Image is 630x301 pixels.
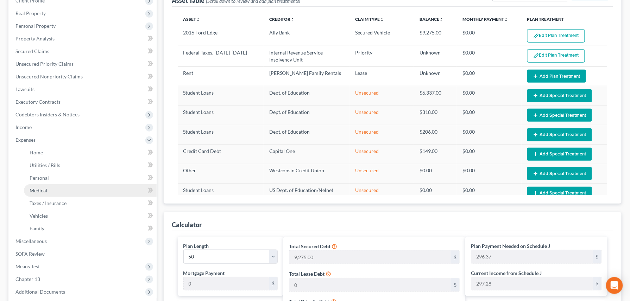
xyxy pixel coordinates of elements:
label: Plan Payment Needed on Schedule J [471,242,550,250]
td: $206.00 [414,125,457,144]
td: Unsecured [349,184,414,203]
td: $0.00 [457,125,521,144]
td: Capital One [264,145,349,164]
td: $0.00 [457,145,521,164]
i: unfold_more [291,18,295,22]
span: Lawsuits [15,86,34,92]
td: $0.00 [457,46,521,66]
td: Student Loans [178,86,264,105]
img: edit-pencil-c1479a1de80d8dea1e2430c2f745a3c6a07e9d7aa2eeffe225670001d78357a8.svg [533,33,539,39]
td: Student Loans [178,184,264,203]
button: Add Special Treatment [527,109,592,122]
a: Taxes / Insurance [24,197,157,210]
td: Unknown [414,66,457,86]
button: Add Plan Treatment [527,70,586,83]
td: [PERSON_NAME] Family Rentals [264,66,349,86]
a: Creditorunfold_more [269,17,295,22]
td: $0.00 [457,184,521,203]
span: Home [30,149,43,155]
span: Income [15,124,32,130]
a: Unsecured Nonpriority Claims [10,70,157,83]
label: Current Income from Schedule J [471,269,542,277]
td: $318.00 [414,105,457,125]
i: unfold_more [196,18,201,22]
button: Add Special Treatment [527,128,592,141]
span: Family [30,225,44,231]
span: Miscellaneous [15,238,47,244]
span: Secured Claims [15,48,49,54]
span: Unsecured Nonpriority Claims [15,73,83,79]
a: Home [24,146,157,159]
button: Add Special Treatment [527,167,592,180]
i: unfold_more [439,18,443,22]
td: Rent [178,66,264,86]
span: Vehicles [30,213,48,219]
a: Secured Claims [10,45,157,58]
img: edit-pencil-c1479a1de80d8dea1e2430c2f745a3c6a07e9d7aa2eeffe225670001d78357a8.svg [533,53,539,59]
label: Total Lease Debt [289,270,325,277]
span: Chapter 13 [15,276,40,282]
input: 0.00 [184,277,269,290]
a: Personal [24,172,157,184]
span: Personal [30,175,49,181]
td: Internal Revenue Service - Insolvency Unit [264,46,349,66]
span: Codebtors Insiders & Notices [15,111,80,117]
a: Executory Contracts [10,96,157,108]
td: Credit Card Debt [178,145,264,164]
div: $ [451,251,459,264]
td: Federal Taxes, [DATE]-[DATE] [178,46,264,66]
td: $0.00 [414,164,457,183]
span: Taxes / Insurance [30,200,67,206]
label: Mortgage Payment [183,269,225,277]
td: Dept. of Education [264,86,349,105]
a: Claim Typeunfold_more [355,17,384,22]
td: Unsecured [349,86,414,105]
a: Unsecured Priority Claims [10,58,157,70]
span: Medical [30,187,47,193]
div: $ [593,277,601,290]
td: Unsecured [349,125,414,144]
td: Ally Bank [264,26,349,46]
span: Utilities / Bills [30,162,60,168]
span: Unsecured Priority Claims [15,61,74,67]
td: US Dept. of Education/Nelnet [264,184,349,203]
span: Real Property [15,10,46,16]
a: Monthly Paymentunfold_more [462,17,508,22]
td: $0.00 [457,105,521,125]
td: $0.00 [457,164,521,183]
td: Westconsin Credit Union [264,164,349,183]
span: SOFA Review [15,251,45,257]
td: Dept. of Education [264,105,349,125]
a: Balanceunfold_more [420,17,443,22]
label: Total Secured Debt [289,243,330,250]
div: $ [269,277,277,290]
label: Plan Length [183,242,209,250]
button: Add Special Treatment [527,187,592,200]
span: Expenses [15,137,36,143]
i: unfold_more [380,18,384,22]
td: Unsecured [349,164,414,183]
span: Executory Contracts [15,99,61,105]
a: Medical [24,184,157,197]
td: Unsecured [349,145,414,164]
a: Vehicles [24,210,157,222]
button: Edit Plan Treatment [527,49,585,63]
div: Open Intercom Messenger [606,277,623,294]
div: $ [451,278,459,292]
a: SOFA Review [10,248,157,260]
td: $0.00 [457,86,521,105]
i: unfold_more [504,18,508,22]
a: Property Analysis [10,32,157,45]
a: Assetunfold_more [183,17,201,22]
span: Personal Property [15,23,56,29]
td: $149.00 [414,145,457,164]
td: Student Loans [178,125,264,144]
div: $ [593,250,601,263]
button: Add Special Treatment [527,148,592,161]
td: Secured Vehicle [349,26,414,46]
th: Plan Treatment [522,12,607,26]
input: 0.00 [471,277,593,290]
td: Priority [349,46,414,66]
input: 0.00 [289,251,451,264]
a: Family [24,222,157,235]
